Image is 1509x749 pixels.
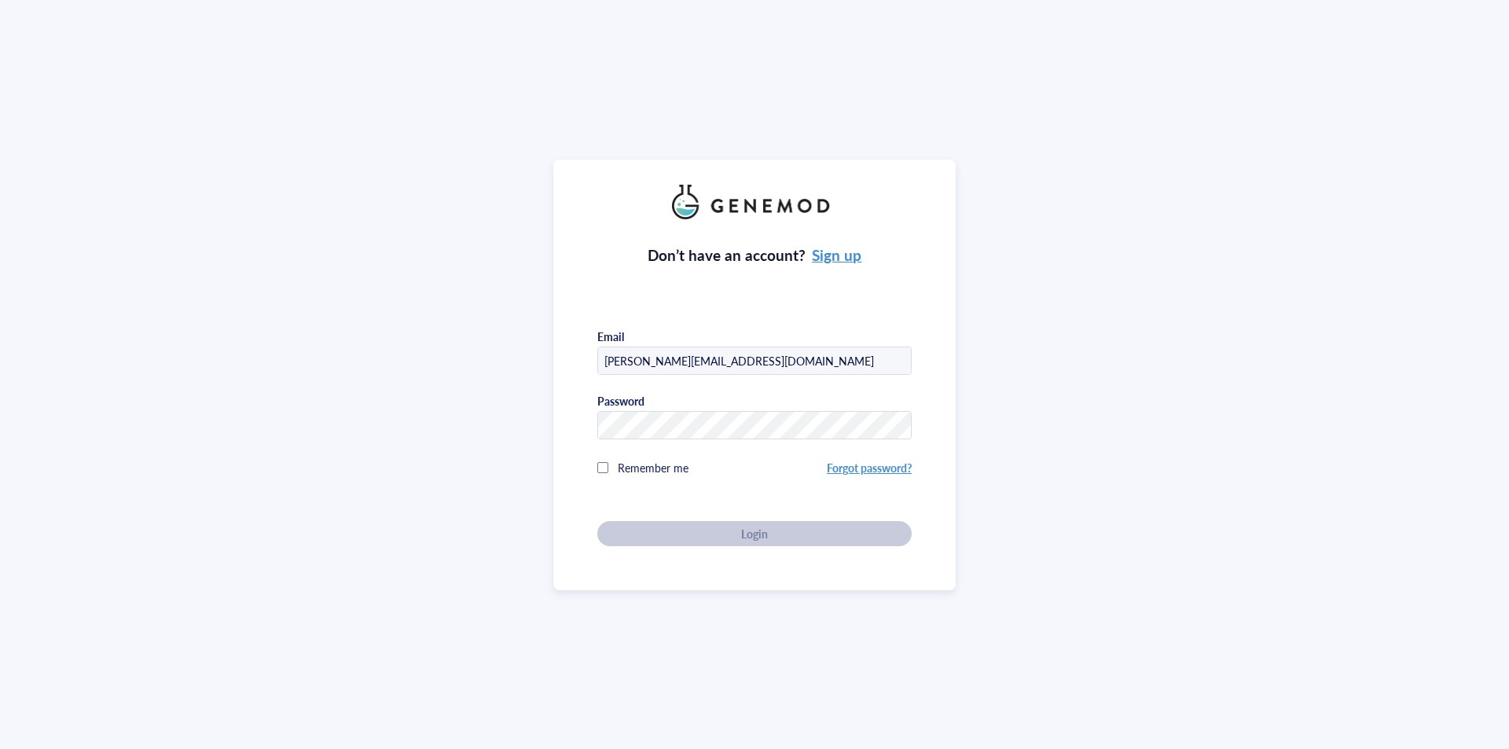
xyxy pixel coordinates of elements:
[812,244,861,266] a: Sign up
[618,460,688,475] span: Remember me
[597,394,644,408] div: Password
[672,185,837,219] img: genemod_logo_light-BcqUzbGq.png
[597,329,624,343] div: Email
[827,460,912,475] a: Forgot password?
[648,244,862,266] div: Don’t have an account?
